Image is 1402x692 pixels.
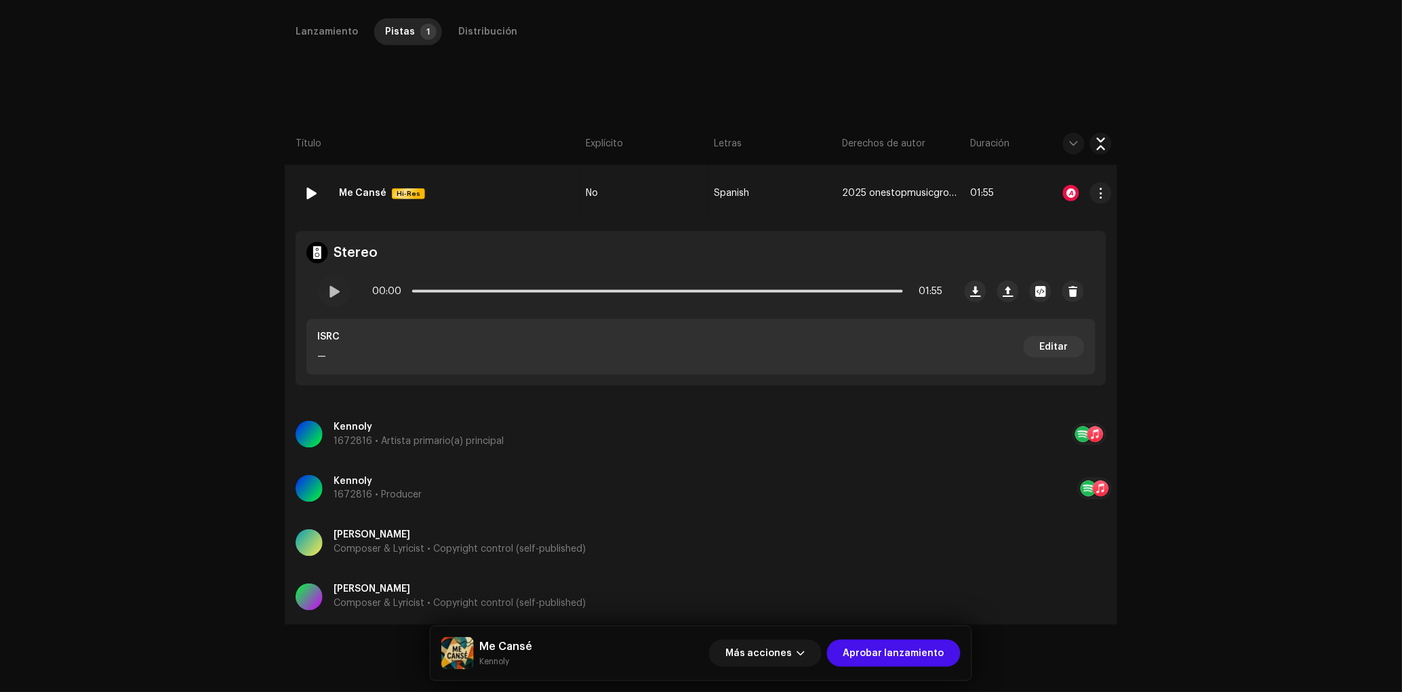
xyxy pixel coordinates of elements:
[441,637,474,670] img: 8fd413d4-487e-4f1c-92c1-0695b6a2657b
[1040,333,1068,361] span: Editar
[317,350,340,364] p: —
[843,137,926,150] span: Derechos de autor
[586,188,598,199] span: No
[1024,336,1085,358] button: Editar
[334,529,586,543] p: [PERSON_NAME]
[334,583,586,597] p: [PERSON_NAME]
[334,597,586,611] p: Composer & Lyricist • Copyright control (self-published)
[317,330,340,344] p: ISRC
[714,137,742,150] span: Letras
[458,18,517,45] div: Distribución
[334,434,504,449] p: 1672816 • Artista primario(a) principal
[479,638,532,655] h5: Me Cansé
[334,543,586,557] p: Composer & Lyricist • Copyright control (self-published)
[334,489,422,503] p: 1672816 • Producer
[334,474,422,489] p: Kennoly
[393,180,424,207] span: Hi-Res
[479,655,532,668] small: Me Cansé
[843,188,960,199] span: 2025 onestopmusicgroupllc | Distributed by Diskover Co.
[296,18,358,45] div: Lanzamiento
[586,137,623,150] span: Explícito
[714,188,749,199] span: Spanish
[339,180,386,207] strong: Me Cansé
[843,640,944,667] span: Aprobar lanzamiento
[296,177,328,209] div: 01
[908,278,943,305] span: 01:55
[827,640,961,667] button: Aprobar lanzamiento
[306,242,328,264] img: stereo.svg
[372,278,407,305] span: 00:00
[334,420,504,434] p: Kennoly
[385,18,415,45] div: Pistas
[334,245,378,261] h4: Stereo
[971,188,995,198] span: 01:55
[971,137,1010,150] span: Duración
[725,640,792,667] span: Más acciones
[709,640,822,667] button: Más acciones
[296,137,321,150] span: Título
